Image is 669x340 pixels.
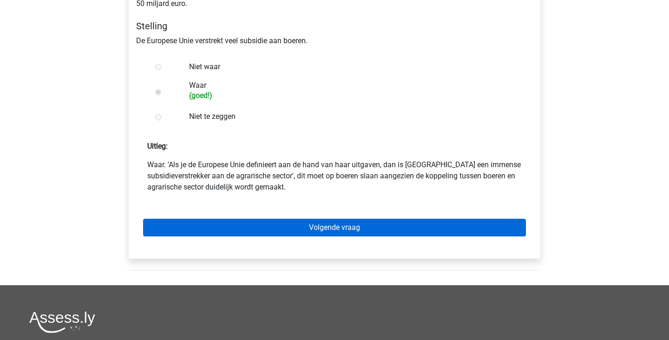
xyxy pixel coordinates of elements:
p: Waar. 'Als je de Europese Unie definieert aan de hand van haar uitgaven, dan is [GEOGRAPHIC_DATA]... [147,159,522,193]
label: Niet waar [189,61,511,72]
strong: Uitleg: [147,142,168,150]
label: Niet te zeggen [189,111,511,122]
h5: Stelling [136,20,533,32]
h6: (goed!) [189,91,511,100]
label: Waar [189,80,511,100]
img: Assessly logo [29,311,95,333]
a: Volgende vraag [143,219,526,236]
